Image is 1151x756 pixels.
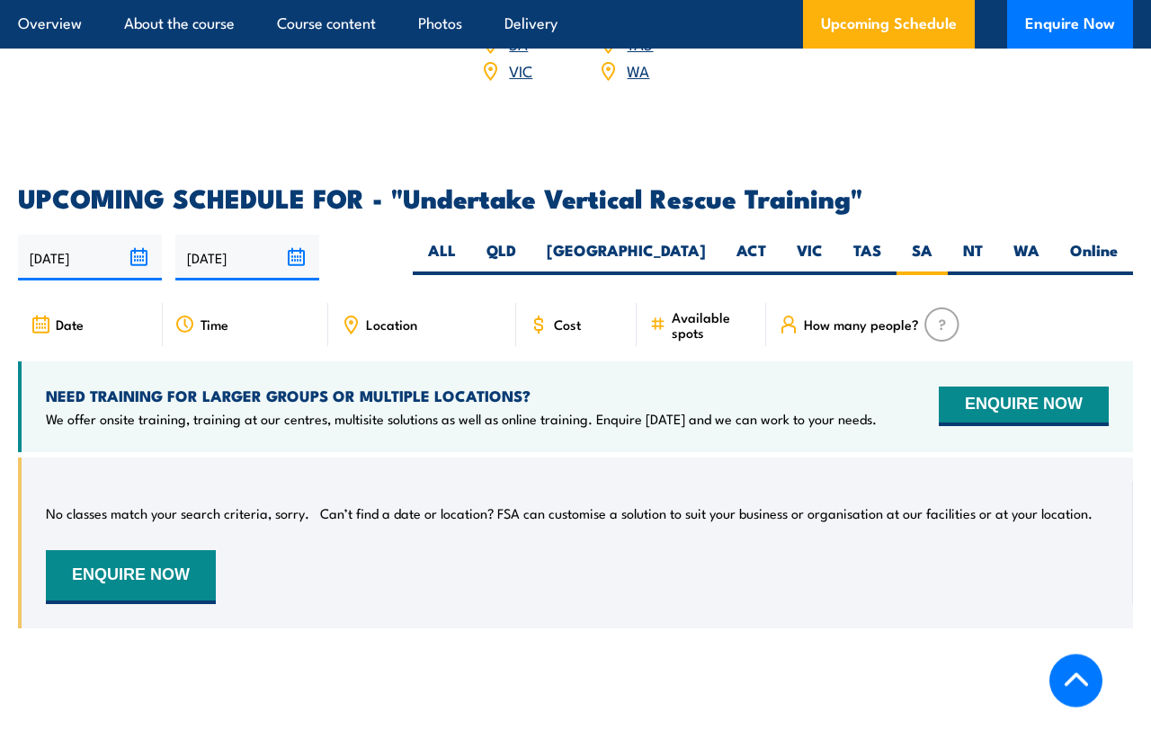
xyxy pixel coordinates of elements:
p: We offer onsite training, training at our centres, multisite solutions as well as online training... [46,410,877,428]
a: WA [627,59,649,81]
label: TAS [838,240,897,275]
label: QLD [471,240,531,275]
span: Cost [554,316,581,332]
span: Available spots [672,309,754,340]
label: WA [998,240,1055,275]
a: TAS [627,32,653,54]
span: Location [366,316,417,332]
label: SA [897,240,948,275]
input: To date [175,235,319,280]
button: ENQUIRE NOW [939,387,1109,426]
a: VIC [509,59,532,81]
input: From date [18,235,162,280]
label: [GEOGRAPHIC_DATA] [531,240,721,275]
span: Date [56,316,84,332]
h4: NEED TRAINING FOR LARGER GROUPS OR MULTIPLE LOCATIONS? [46,386,877,405]
label: NT [948,240,998,275]
span: How many people? [804,316,919,332]
p: Can’t find a date or location? FSA can customise a solution to suit your business or organisation... [320,504,1093,522]
h2: UPCOMING SCHEDULE FOR - "Undertake Vertical Rescue Training" [18,185,1133,209]
label: VIC [781,240,838,275]
label: ALL [413,240,471,275]
label: ACT [721,240,781,275]
button: ENQUIRE NOW [46,550,216,604]
p: No classes match your search criteria, sorry. [46,504,309,522]
a: SA [509,32,528,54]
span: Time [201,316,228,332]
label: Online [1055,240,1133,275]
